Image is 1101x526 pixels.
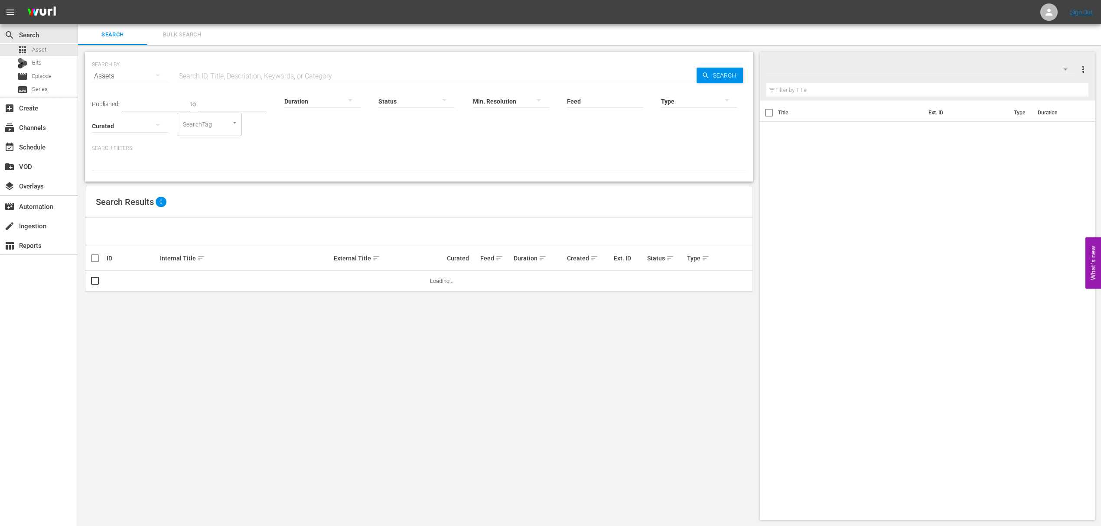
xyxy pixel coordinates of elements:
[647,253,684,263] div: Status
[4,123,15,133] span: Channels
[32,45,46,54] span: Asset
[17,45,28,55] span: Asset
[614,255,645,262] div: Ext. ID
[923,101,1009,125] th: Ext. ID
[1085,237,1101,289] button: Open Feedback Widget
[21,2,62,23] img: ans4CAIJ8jUAAAAAAAAAAAAAAAAAAAAAAAAgQb4GAAAAAAAAAAAAAAAAAAAAAAAAJMjXAAAAAAAAAAAAAAAAAAAAAAAAgAT5G...
[32,58,42,67] span: Bits
[1078,59,1088,80] button: more_vert
[702,254,710,262] span: sort
[17,71,28,81] span: Episode
[4,162,15,172] span: VOD
[153,30,212,40] span: Bulk Search
[372,254,380,262] span: sort
[231,119,239,127] button: Open
[197,254,205,262] span: sort
[1033,101,1085,125] th: Duration
[4,142,15,153] span: Schedule
[92,101,120,107] span: Published:
[514,253,564,263] div: Duration
[32,85,48,94] span: Series
[32,72,52,81] span: Episode
[430,278,453,284] span: Loading...
[4,30,15,40] span: Search
[190,101,196,107] span: to
[687,253,711,263] div: Type
[92,64,168,88] div: Assets
[96,197,154,207] span: Search Results
[1070,9,1093,16] a: Sign Out
[539,254,547,262] span: sort
[4,103,15,114] span: Create
[17,84,28,95] span: Series
[447,255,478,262] div: Curated
[17,58,28,68] div: Bits
[4,201,15,212] span: Automation
[1078,64,1088,75] span: more_vert
[495,254,503,262] span: sort
[590,254,598,262] span: sort
[334,253,445,263] div: External Title
[4,240,15,251] span: Reports
[666,254,674,262] span: sort
[1009,101,1033,125] th: Type
[107,255,157,262] div: ID
[567,253,611,263] div: Created
[156,197,166,207] span: 0
[480,253,511,263] div: Feed
[697,68,743,83] button: Search
[4,221,15,231] span: Ingestion
[92,145,746,152] p: Search Filters:
[710,68,743,83] span: Search
[5,7,16,17] span: menu
[4,181,15,192] span: Overlays
[778,101,923,125] th: Title
[160,253,331,263] div: Internal Title
[83,30,142,40] span: Search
